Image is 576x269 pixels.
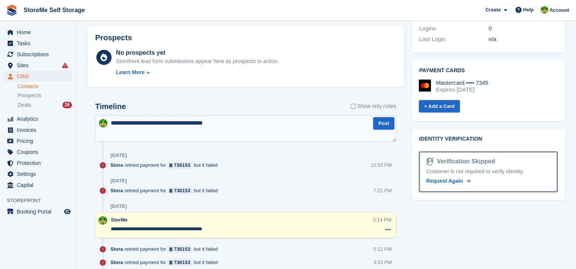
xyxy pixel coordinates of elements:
[7,197,76,204] span: Storefront
[174,161,190,169] div: 736153
[18,83,72,90] a: Contacts
[168,245,192,253] a: 736153
[110,152,127,158] div: [DATE]
[110,187,123,194] span: Stora
[110,161,123,169] span: Stora
[95,102,126,111] h2: Timeline
[110,178,127,184] div: [DATE]
[110,259,222,266] div: retried payment for but it failed
[4,147,72,157] a: menu
[373,245,392,253] div: 5:12 PM
[488,24,558,33] div: 0
[62,62,68,68] i: Smart entry sync failures have occurred
[351,102,356,110] input: Show only notes
[373,117,394,130] button: Post
[18,101,31,109] span: Deals
[419,24,488,33] div: Logins
[17,158,62,168] span: Protection
[419,79,431,92] img: Mastercard Logo
[168,259,192,266] a: 736153
[17,206,62,217] span: Booking Portal
[485,6,501,14] span: Create
[17,180,62,190] span: Capital
[116,68,145,76] div: Learn More
[168,161,192,169] a: 736153
[168,187,192,194] a: 736153
[351,102,396,110] label: Show only notes
[116,68,279,76] a: Learn More
[6,5,18,16] img: stora-icon-8386f47178a22dfd0bd8f6a31ec36ba5ce8667c1dd55bd0f319d3a0aa187defe.svg
[541,6,548,14] img: StorMe
[4,71,72,82] a: menu
[99,119,107,127] img: StorMe
[95,33,132,42] h2: Prospects
[116,57,279,65] div: Storefront lead form submissions appear here as prospects to action.
[4,125,72,135] a: menu
[17,114,62,124] span: Analytics
[370,161,392,169] div: 12:53 PM
[4,180,72,190] a: menu
[17,38,62,49] span: Tasks
[62,102,72,108] div: 28
[4,169,72,179] a: menu
[110,161,222,169] div: retried payment for but it failed
[17,169,62,179] span: Settings
[17,60,62,71] span: Sites
[426,157,434,166] img: Identity Verification Ready
[63,207,72,216] a: Preview store
[18,92,72,100] a: Prospects
[4,114,72,124] a: menu
[4,206,72,217] a: menu
[523,6,534,14] span: Help
[17,125,62,135] span: Invoices
[4,38,72,49] a: menu
[174,259,190,266] div: 736153
[426,168,550,176] div: Customer is not required to verify identity.
[419,100,460,112] a: + Add a Card
[110,203,127,209] div: [DATE]
[4,49,72,60] a: menu
[434,157,495,166] div: Verification Skipped
[419,136,558,142] h2: Identity verification
[436,79,488,86] div: Mastercard •••• 7345
[18,92,41,99] span: Prospects
[426,178,463,184] span: Request Again
[373,259,392,266] div: 3:33 PM
[111,217,128,223] span: StorMe
[99,216,107,225] img: StorMe
[419,35,488,44] div: Last Login
[549,6,569,14] span: Account
[4,136,72,146] a: menu
[18,101,72,109] a: Deals 28
[174,245,190,253] div: 736153
[373,216,391,223] div: 5:14 PM
[17,27,62,38] span: Home
[488,35,558,44] div: n/a
[21,4,88,16] a: StoreMe Self Storage
[17,136,62,146] span: Pricing
[4,60,72,71] a: menu
[436,86,488,93] div: Expires [DATE]
[373,187,392,194] div: 7:21 PM
[174,187,190,194] div: 736153
[116,48,279,57] div: No prospects yet
[110,245,222,253] div: retried payment for but it failed
[4,27,72,38] a: menu
[426,177,470,185] a: Request Again
[17,71,62,82] span: CRM
[17,49,62,60] span: Subscriptions
[110,187,222,194] div: retried payment for but it failed
[110,259,123,266] span: Stora
[110,245,123,253] span: Stora
[4,158,72,168] a: menu
[17,147,62,157] span: Coupons
[419,68,558,74] h2: Payment cards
